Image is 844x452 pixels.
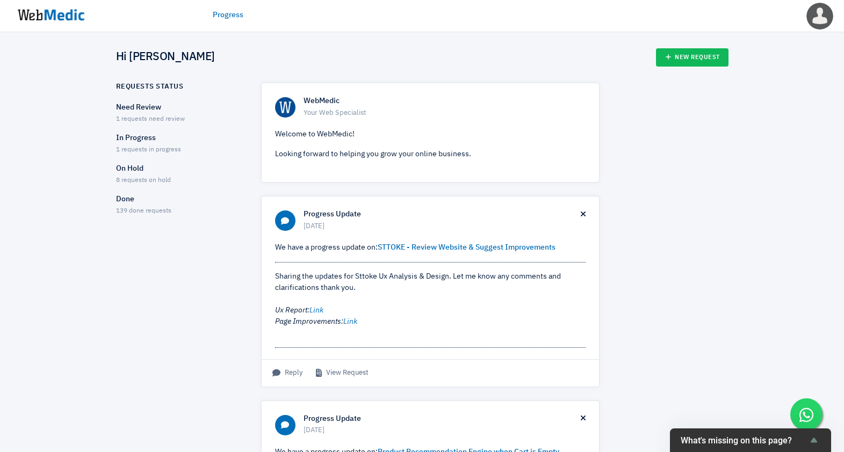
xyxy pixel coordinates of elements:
h6: Progress Update [304,210,581,220]
span: 1 requests need review [116,116,185,122]
button: Show survey - What's missing on this page? [681,434,820,447]
h6: WebMedic [304,97,586,106]
h6: Progress Update [304,414,581,424]
a: View Request [316,368,369,378]
p: We have a progress update on: [275,242,586,253]
h4: Hi [PERSON_NAME] [116,50,215,64]
p: Need Review [116,102,242,113]
a: Link [309,307,323,314]
span: Reply [272,368,302,378]
div: Sharing the updates for Sttoke Ux Analysis & Design. Let me know any comments and clarifications ... [275,271,586,305]
a: Progress [213,10,243,21]
span: Your Web Specialist [304,108,586,119]
a: New Request [656,48,728,67]
em: Ux Report: [275,307,309,314]
p: On Hold [116,163,242,174]
p: Done [116,194,242,205]
span: 8 requests on hold [116,177,171,184]
span: [DATE] [304,425,581,436]
span: 139 done requests [116,208,171,214]
a: Link [343,318,357,325]
span: 1 requests in progress [116,147,181,153]
span: [DATE] [304,221,581,232]
em: Page Improvements: [275,318,343,325]
p: Welcome to WebMedic! [275,129,586,140]
h6: Requests Status [116,83,184,91]
p: Looking forward to helping you grow your online business. [275,149,586,160]
a: STTOKE - Review Website & Suggest Improvements [378,244,556,251]
p: In Progress [116,133,242,144]
span: What's missing on this page? [681,435,807,446]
